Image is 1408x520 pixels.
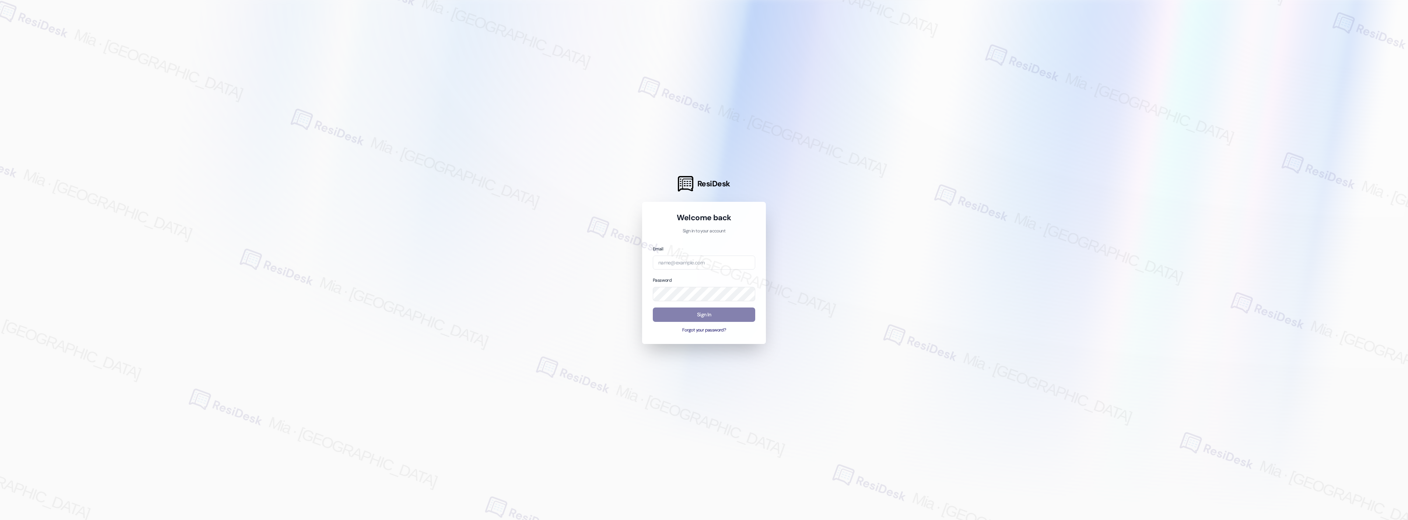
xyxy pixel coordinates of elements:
input: name@example.com [653,256,755,270]
button: Sign In [653,308,755,322]
p: Sign in to your account [653,228,755,235]
h1: Welcome back [653,212,755,223]
label: Email [653,246,663,252]
label: Password [653,277,672,283]
button: Forgot your password? [653,327,755,334]
span: ResiDesk [697,179,730,189]
img: ResiDesk Logo [678,176,693,192]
